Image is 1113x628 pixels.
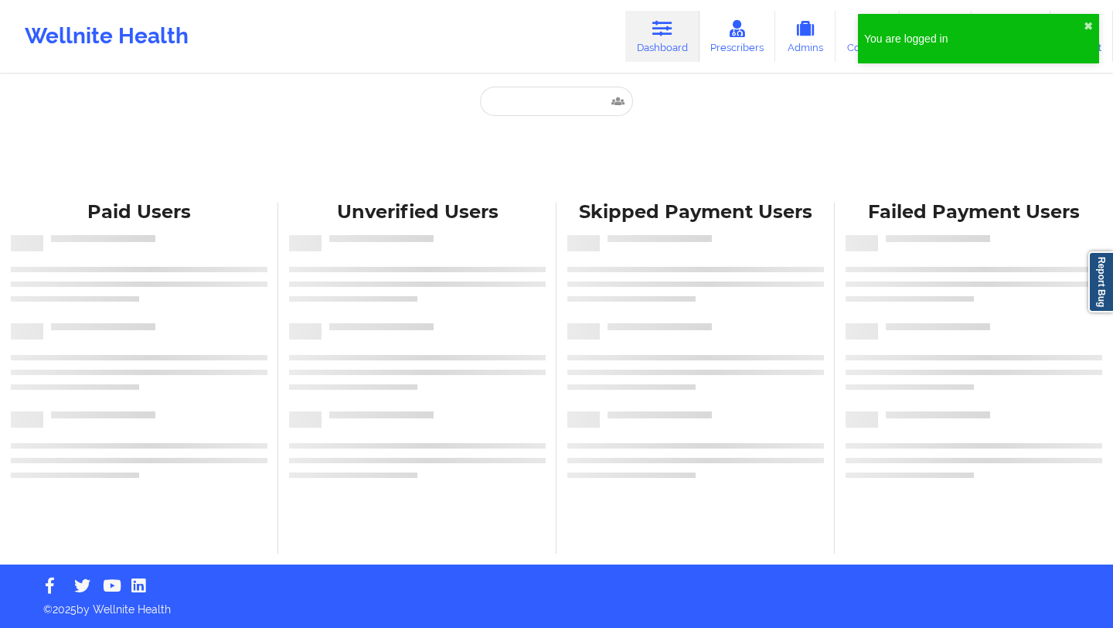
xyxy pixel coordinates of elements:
[836,11,900,62] a: Coaches
[846,200,1102,224] div: Failed Payment Users
[289,200,546,224] div: Unverified Users
[699,11,776,62] a: Prescribers
[567,200,824,224] div: Skipped Payment Users
[11,200,267,224] div: Paid Users
[32,591,1081,617] p: © 2025 by Wellnite Health
[864,31,1084,46] div: You are logged in
[1084,20,1093,32] button: close
[1088,251,1113,312] a: Report Bug
[625,11,699,62] a: Dashboard
[775,11,836,62] a: Admins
